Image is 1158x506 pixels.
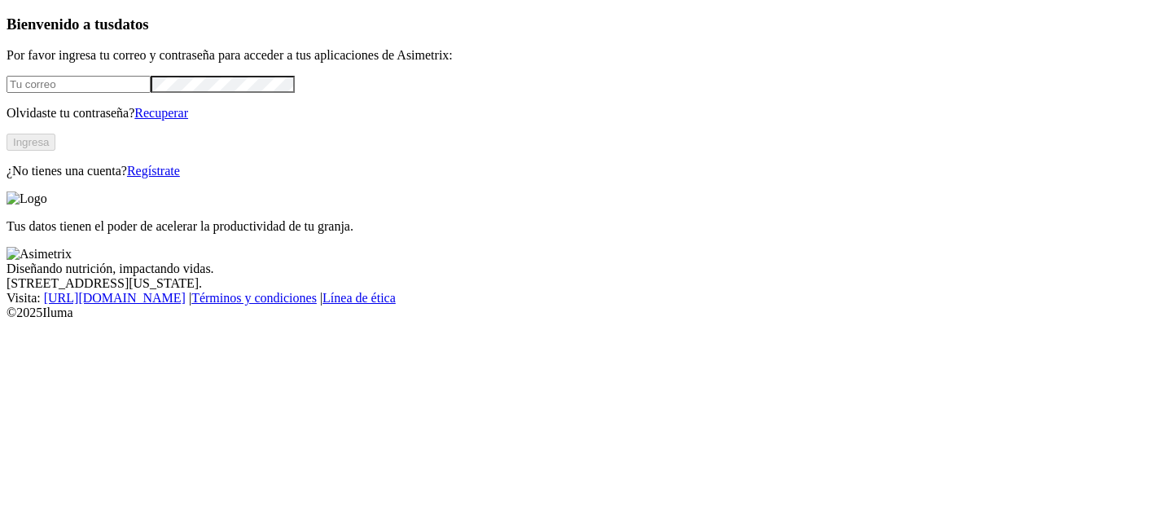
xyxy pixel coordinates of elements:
[7,15,1151,33] h3: Bienvenido a tus
[7,191,47,206] img: Logo
[7,76,151,93] input: Tu correo
[7,276,1151,291] div: [STREET_ADDRESS][US_STATE].
[322,291,396,305] a: Línea de ética
[7,48,1151,63] p: Por favor ingresa tu correo y contraseña para acceder a tus aplicaciones de Asimetrix:
[7,106,1151,121] p: Olvidaste tu contraseña?
[7,291,1151,306] div: Visita : | |
[127,164,180,178] a: Regístrate
[7,164,1151,178] p: ¿No tienes una cuenta?
[7,134,55,151] button: Ingresa
[134,106,188,120] a: Recuperar
[7,247,72,262] img: Asimetrix
[7,262,1151,276] div: Diseñando nutrición, impactando vidas.
[7,306,1151,320] div: © 2025 Iluma
[114,15,149,33] span: datos
[7,219,1151,234] p: Tus datos tienen el poder de acelerar la productividad de tu granja.
[191,291,317,305] a: Términos y condiciones
[44,291,186,305] a: [URL][DOMAIN_NAME]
